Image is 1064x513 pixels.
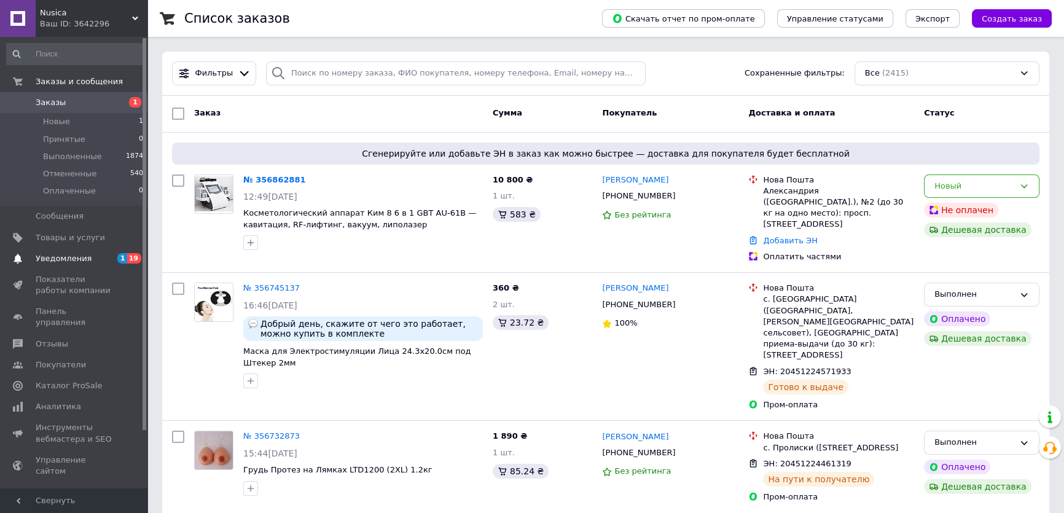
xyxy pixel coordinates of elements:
span: Заказ [194,108,221,117]
span: ЭН: 20451224571933 [763,367,851,376]
span: 16:46[DATE] [243,300,297,310]
span: 0 [139,186,143,197]
span: Показатели работы компании [36,274,114,296]
span: Управление статусами [787,14,883,23]
div: Оплатить частями [763,251,914,262]
span: Товары и услуги [36,232,105,243]
a: [PERSON_NAME] [602,431,668,443]
a: Грудь Протез на Лямках LTD1200 (2XL) 1.2кг [243,465,432,474]
img: Фото товару [195,431,233,469]
span: Заказы [36,97,66,108]
span: Аналитика [36,401,81,412]
span: Кошелек компании [36,487,114,509]
span: 0 [139,134,143,145]
div: Пром-оплата [763,399,914,410]
div: Оплачено [924,460,990,474]
span: 1874 [126,151,143,162]
span: Уведомления [36,253,92,264]
span: Выполненные [43,151,102,162]
div: с. Пролиски ([STREET_ADDRESS] [763,442,914,453]
div: Выполнен [934,288,1014,301]
div: [PHONE_NUMBER] [600,445,678,461]
div: Готово к выдаче [763,380,848,394]
a: № 356745137 [243,283,300,292]
div: Нова Пошта [763,174,914,186]
span: ЭН: 20451224461319 [763,459,851,468]
div: 85.24 ₴ [493,464,549,479]
a: Косметологический аппарат Ким 8 6 в 1 GBT AU-61B — кавитация, RF-лифтинг, вакуум, липолазер [243,208,476,229]
span: Покупатели [36,359,86,370]
span: Маска для Электростимуляции Лица 24.3х20.0cм под Штекер 2мм [243,347,471,367]
span: Покупатель [602,108,657,117]
span: Принятые [43,134,85,145]
span: Статус [924,108,955,117]
span: Управление сайтом [36,455,114,477]
input: Поиск [6,43,144,65]
div: Выполнен [934,436,1014,449]
span: (2415) [882,68,909,77]
span: 2 шт. [493,300,515,309]
h1: Список заказов [184,11,290,26]
button: Управление статусами [777,9,893,28]
span: 15:44[DATE] [243,448,297,458]
span: 360 ₴ [493,283,519,292]
button: Скачать отчет по пром-оплате [602,9,765,28]
div: 23.72 ₴ [493,315,549,330]
span: 19 [127,253,141,264]
div: Оплачено [924,311,990,326]
span: Сгенерируйте или добавьте ЭН в заказ как можно быстрее — доставка для покупателя будет бесплатной [177,147,1035,160]
span: Сообщения [36,211,84,222]
span: 12:49[DATE] [243,192,297,202]
span: 100% [614,318,637,327]
div: с. [GEOGRAPHIC_DATA] ([GEOGRAPHIC_DATA], [PERSON_NAME][GEOGRAPHIC_DATA] сельсовет), [GEOGRAPHIC_D... [763,294,914,361]
span: Без рейтинга [614,466,671,476]
span: 540 [130,168,143,179]
div: 583 ₴ [493,207,541,222]
div: Нова Пошта [763,283,914,294]
a: № 356732873 [243,431,300,441]
div: Пром-оплата [763,491,914,503]
span: 1 шт. [493,448,515,457]
span: Без рейтинга [614,210,671,219]
a: [PERSON_NAME] [602,283,668,294]
a: Фото товару [194,283,233,322]
span: Отмененные [43,168,96,179]
span: 1 [117,253,127,264]
div: На пути к получателю [763,472,874,487]
span: Фильтры [195,68,233,79]
a: Добавить ЭН [763,236,817,245]
span: Сумма [493,108,522,117]
button: Экспорт [906,9,960,28]
span: Все [865,68,880,79]
img: Фото товару [195,176,233,211]
span: Оплаченные [43,186,96,197]
span: 10 800 ₴ [493,175,533,184]
a: Создать заказ [960,14,1052,23]
div: [PHONE_NUMBER] [600,297,678,313]
a: [PERSON_NAME] [602,174,668,186]
input: Поиск по номеру заказа, ФИО покупателя, номеру телефона, Email, номеру накладной [266,61,646,85]
span: 1 шт. [493,191,515,200]
div: Дешевая доставка [924,479,1031,494]
div: Александрия ([GEOGRAPHIC_DATA].), №2 (до 30 кг на одно место): просп. [STREET_ADDRESS] [763,186,914,230]
span: Создать заказ [982,14,1042,23]
span: Доставка и оплата [748,108,835,117]
div: Новый [934,180,1014,193]
a: Фото товару [194,431,233,470]
span: Экспорт [915,14,950,23]
span: Отзывы [36,339,68,350]
span: Инструменты вебмастера и SEO [36,422,114,444]
span: Сохраненные фильтры: [745,68,845,79]
div: Дешевая доставка [924,331,1031,346]
span: Заказы и сообщения [36,76,123,87]
span: Новые [43,116,70,127]
img: :speech_balloon: [248,319,258,329]
span: Добрый день, скажите от чего это работает, можно купить в комплекте [260,319,478,339]
span: 1 [139,116,143,127]
img: Фото товару [195,283,233,321]
span: 1 890 ₴ [493,431,527,441]
a: № 356862881 [243,175,306,184]
span: 1 [129,97,141,108]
